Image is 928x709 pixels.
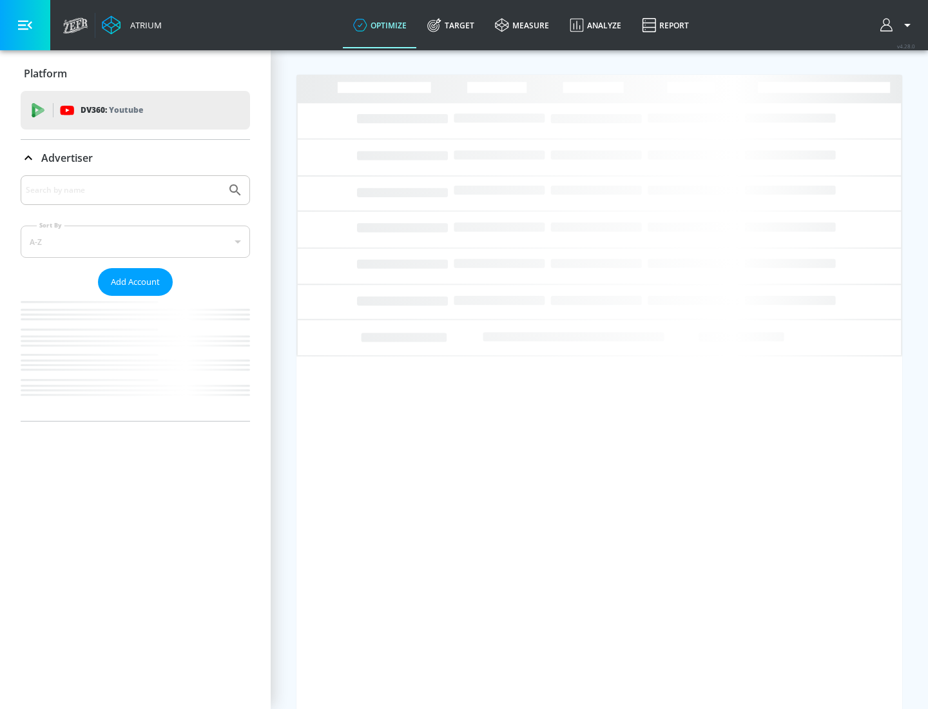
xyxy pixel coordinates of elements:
div: Advertiser [21,140,250,176]
button: Add Account [98,268,173,296]
a: Report [632,2,699,48]
div: Advertiser [21,175,250,421]
a: measure [485,2,559,48]
p: Platform [24,66,67,81]
span: Add Account [111,275,160,289]
div: Atrium [125,19,162,31]
label: Sort By [37,221,64,229]
a: Target [417,2,485,48]
p: Advertiser [41,151,93,165]
div: A-Z [21,226,250,258]
nav: list of Advertiser [21,296,250,421]
a: Analyze [559,2,632,48]
span: v 4.28.0 [897,43,915,50]
a: optimize [343,2,417,48]
a: Atrium [102,15,162,35]
p: Youtube [109,103,143,117]
div: Platform [21,55,250,92]
div: DV360: Youtube [21,91,250,130]
p: DV360: [81,103,143,117]
input: Search by name [26,182,221,199]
